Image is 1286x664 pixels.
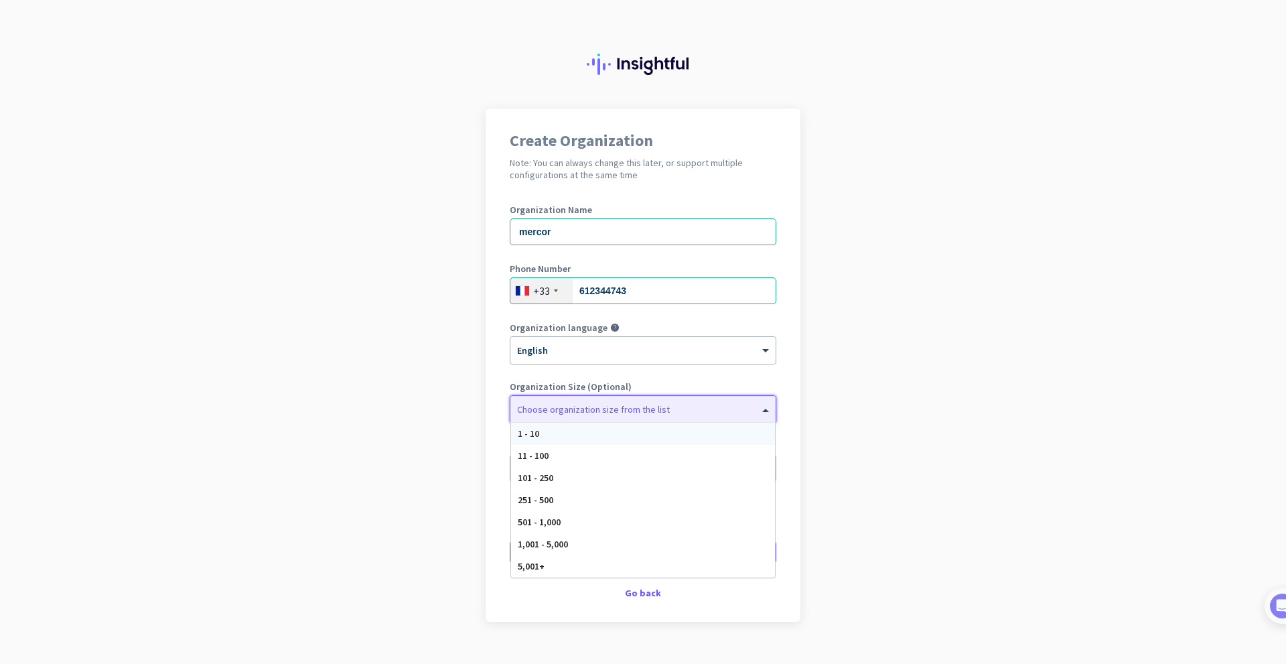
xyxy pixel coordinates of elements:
input: 1 23 45 67 89 [510,277,776,304]
img: Insightful [587,54,699,75]
div: +33 [533,284,550,297]
div: Options List [511,423,775,578]
span: 11 - 100 [518,450,549,462]
h2: Note: You can always change this later, or support multiple configurations at the same time [510,157,776,181]
label: Organization Name [510,205,776,214]
span: 251 - 500 [518,494,553,506]
span: 1,001 - 5,000 [518,538,568,550]
button: Create Organization [510,540,776,564]
h1: Create Organization [510,133,776,149]
label: Organization Size (Optional) [510,382,776,391]
input: What is the name of your organization? [510,218,776,245]
span: 101 - 250 [518,472,553,484]
label: Organization language [510,323,608,332]
label: Organization Time Zone [510,441,776,450]
i: help [610,323,620,332]
span: 1 - 10 [518,427,539,440]
span: 501 - 1,000 [518,516,561,528]
div: Go back [510,588,776,598]
span: 5,001+ [518,560,545,572]
label: Phone Number [510,264,776,273]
